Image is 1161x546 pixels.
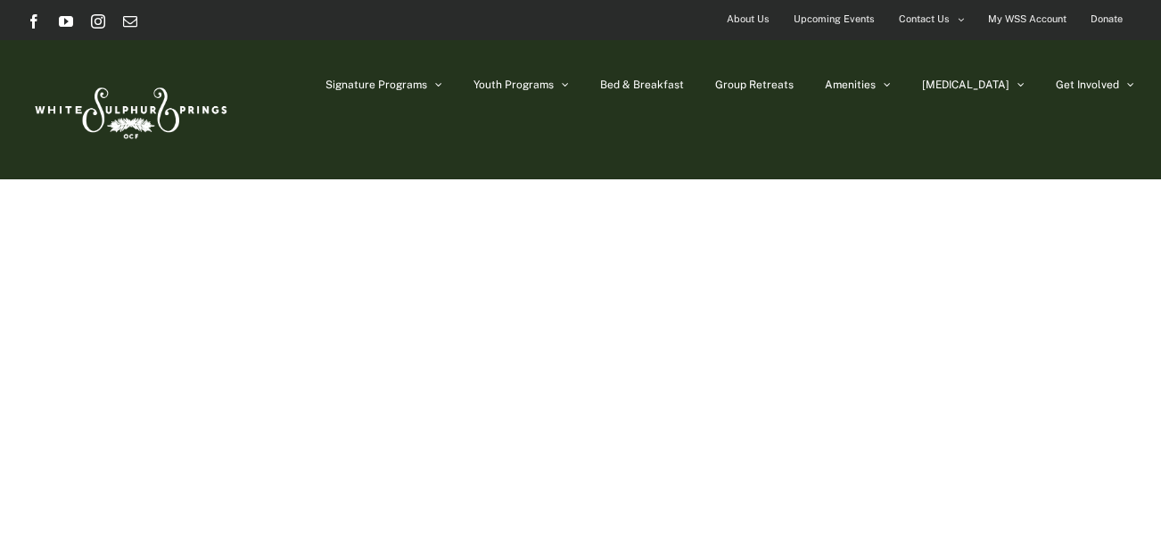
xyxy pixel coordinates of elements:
span: Contact Us [899,6,950,32]
span: My WSS Account [988,6,1066,32]
span: Get Involved [1056,79,1119,90]
span: [MEDICAL_DATA] [922,79,1009,90]
span: Amenities [825,79,876,90]
span: Upcoming Events [794,6,875,32]
a: Bed & Breakfast [600,40,684,129]
img: White Sulphur Springs Logo [27,68,232,152]
span: Youth Programs [473,79,554,90]
a: [MEDICAL_DATA] [922,40,1025,129]
span: Group Retreats [715,79,794,90]
a: Youth Programs [473,40,569,129]
a: Amenities [825,40,891,129]
nav: Main Menu [325,40,1134,129]
span: About Us [727,6,770,32]
a: Instagram [91,14,105,29]
span: Donate [1091,6,1123,32]
span: Signature Programs [325,79,427,90]
a: Facebook [27,14,41,29]
a: Signature Programs [325,40,442,129]
a: YouTube [59,14,73,29]
a: Email [123,14,137,29]
a: Group Retreats [715,40,794,129]
a: Get Involved [1056,40,1134,129]
span: Bed & Breakfast [600,79,684,90]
